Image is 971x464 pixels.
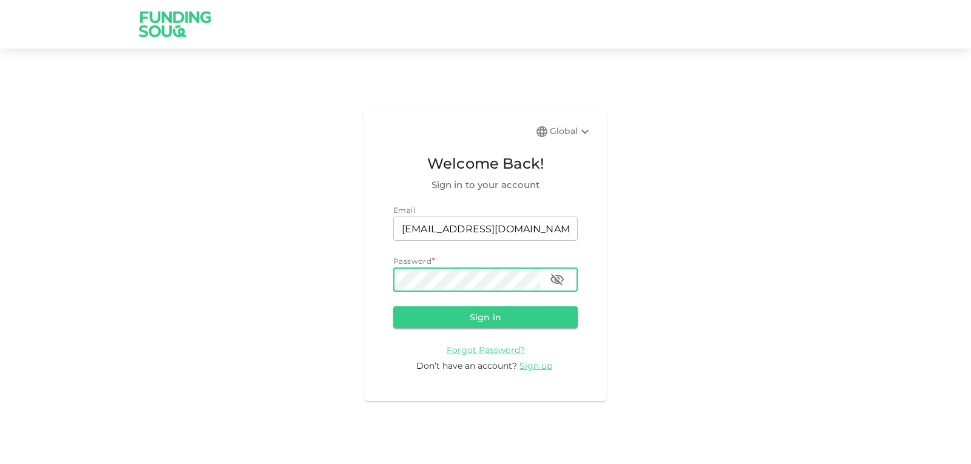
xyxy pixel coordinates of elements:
span: Forgot Password? [447,345,525,355]
button: Sign in [393,306,578,328]
div: Global [550,124,592,139]
input: password [393,267,540,292]
input: email [393,217,578,241]
span: Welcome Back! [393,152,578,175]
span: Email [393,206,415,215]
span: Don’t have an account? [416,360,517,371]
span: Sign up [519,360,552,371]
a: Forgot Password? [447,344,525,355]
span: Password [393,257,431,266]
span: Sign in to your account [393,178,578,192]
